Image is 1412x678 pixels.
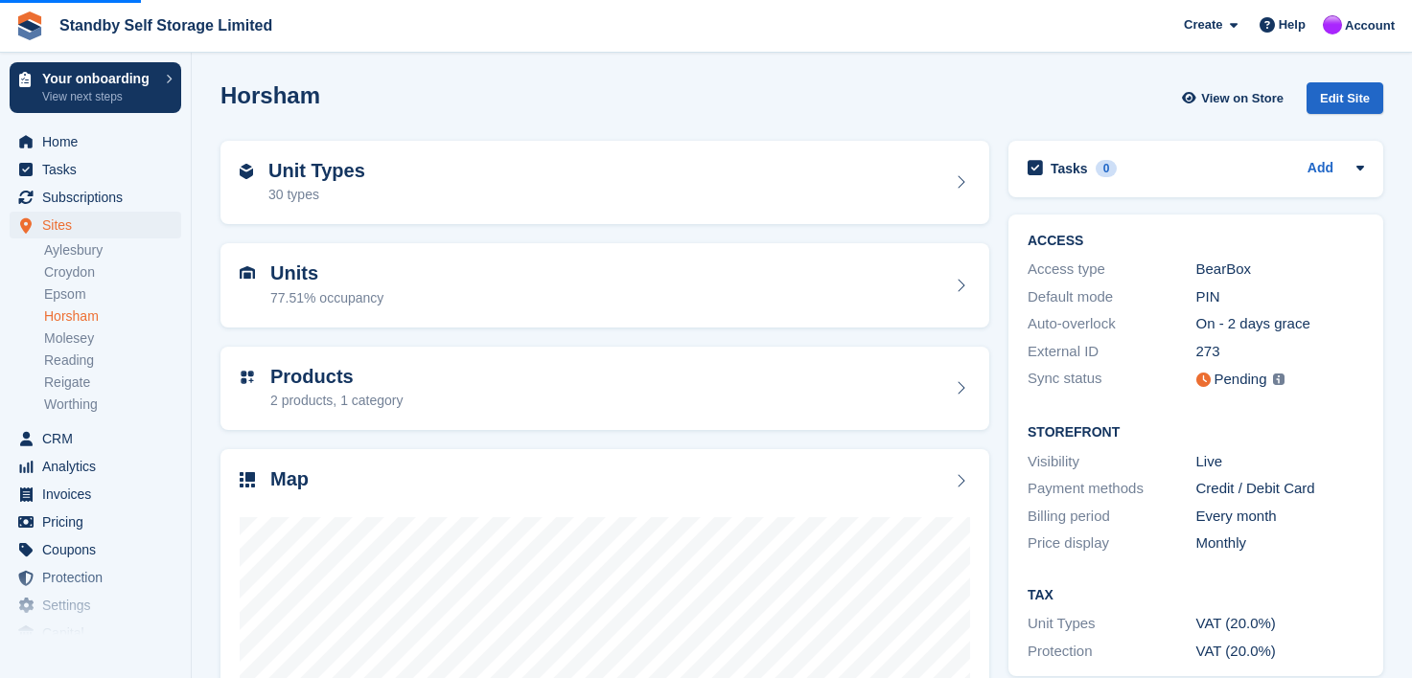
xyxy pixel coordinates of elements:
[1028,259,1196,281] div: Access type
[1028,532,1196,554] div: Price display
[1273,373,1285,385] img: icon-info-grey-7440780725fd019a000dd9b08b2336e03edf1995a4989e88bcd33f0948082b44.svg
[42,184,157,211] span: Subscriptions
[1279,15,1306,34] span: Help
[270,468,309,490] h2: Map
[10,425,181,452] a: menu
[10,481,181,508] a: menu
[240,164,253,179] img: unit-type-icn-2b2737a686de81e16bb02015468b77c625bbabd49415b5ef34ead5e3b44a266d.svg
[1028,425,1364,441] h2: Storefront
[10,212,181,238] a: menu
[10,620,181,646] a: menu
[42,481,157,508] span: Invoices
[1028,313,1196,335] div: Auto-overlock
[1179,82,1291,114] a: View on Store
[1196,532,1365,554] div: Monthly
[10,128,181,155] a: menu
[270,366,404,388] h2: Products
[44,241,181,260] a: Aylesbury
[270,391,404,411] div: 2 products, 1 category
[1196,451,1365,473] div: Live
[42,156,157,183] span: Tasks
[220,82,320,108] h2: Horsham
[1028,613,1196,635] div: Unit Types
[10,453,181,480] a: menu
[15,11,44,40] img: stora-icon-8386f47178a22dfd0bd8f6a31ec36ba5ce8667c1dd55bd0f319d3a0aa187defe.svg
[268,185,365,205] div: 30 types
[42,453,157,480] span: Analytics
[1201,89,1284,108] span: View on Store
[42,88,156,105] p: View next steps
[220,243,989,328] a: Units 77.51% occupancy
[10,564,181,591] a: menu
[1323,15,1342,34] img: Sue Ford
[1028,341,1196,363] div: External ID
[1307,82,1383,122] a: Edit Site
[1028,506,1196,528] div: Billing period
[1028,286,1196,308] div: Default mode
[42,508,157,535] span: Pricing
[10,62,181,113] a: Your onboarding View next steps
[240,266,255,280] img: unit-icn-7be61d7bf1b0ce9d3e12c5938cc71ed9869f7b940bace4675aadf7bd6d80202e.svg
[42,592,157,619] span: Settings
[1196,259,1365,281] div: BearBox
[1196,641,1365,663] div: VAT (20.0%)
[10,156,181,183] a: menu
[1196,286,1365,308] div: PIN
[1307,82,1383,114] div: Edit Site
[42,620,157,646] span: Capital
[240,370,255,385] img: custom-product-icn-752c56ca05d30b4aa98f6f15887a0e09747e85b44ffffa43cff429088544963d.svg
[10,184,181,211] a: menu
[1215,369,1267,391] div: Pending
[1028,368,1196,392] div: Sync status
[42,564,157,591] span: Protection
[1028,451,1196,473] div: Visibility
[268,160,365,182] h2: Unit Types
[44,395,181,414] a: Worthing
[1196,313,1365,335] div: On - 2 days grace
[1096,160,1118,177] div: 0
[220,347,989,431] a: Products 2 products, 1 category
[1196,506,1365,528] div: Every month
[10,508,181,535] a: menu
[1028,478,1196,500] div: Payment methods
[42,72,156,85] p: Your onboarding
[270,288,383,308] div: 77.51% occupancy
[10,592,181,619] a: menu
[44,329,181,348] a: Molesey
[1196,478,1365,500] div: Credit / Debit Card
[1184,15,1222,34] span: Create
[1345,16,1395,35] span: Account
[220,141,989,225] a: Unit Types 30 types
[42,425,157,452] span: CRM
[1308,158,1333,180] a: Add
[44,285,181,304] a: Epsom
[10,536,181,563] a: menu
[44,373,181,392] a: Reigate
[44,263,181,282] a: Croydon
[52,10,280,41] a: Standby Self Storage Limited
[44,307,181,326] a: Horsham
[1196,341,1365,363] div: 273
[42,128,157,155] span: Home
[42,212,157,238] span: Sites
[1028,234,1364,249] h2: ACCESS
[1028,641,1196,663] div: Protection
[240,472,255,487] img: map-icn-33ee37083ee616e46c38cad1a60f524a97daa1e2b2c8c0bc3eb3415660979fc1.svg
[270,262,383,284] h2: Units
[1196,613,1365,635] div: VAT (20.0%)
[1028,588,1364,603] h2: Tax
[42,536,157,563] span: Coupons
[1051,160,1088,177] h2: Tasks
[44,351,181,370] a: Reading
